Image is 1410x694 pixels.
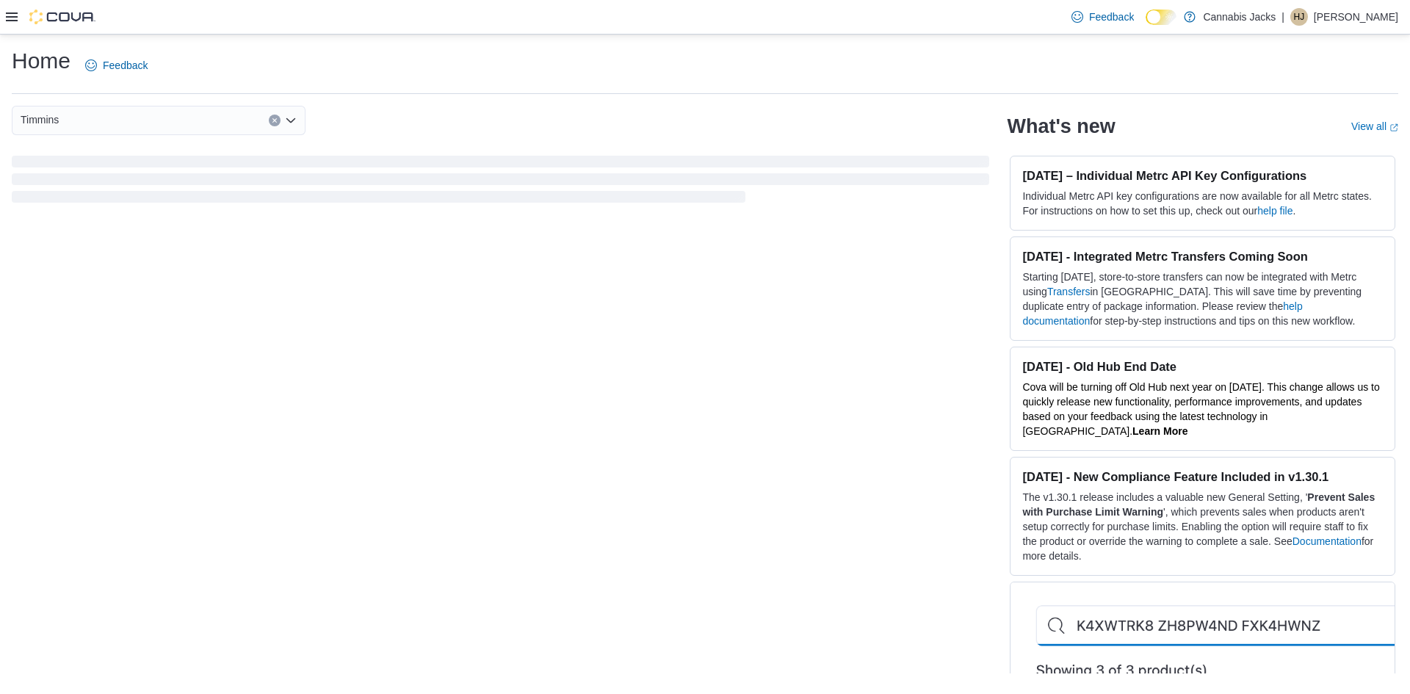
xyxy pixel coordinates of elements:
span: HJ [1294,8,1305,26]
span: Dark Mode [1146,25,1146,26]
h3: [DATE] - New Compliance Feature Included in v1.30.1 [1022,469,1383,484]
a: help file [1257,205,1292,217]
h3: [DATE] – Individual Metrc API Key Configurations [1022,168,1383,183]
div: Hailey Joanisse [1290,8,1308,26]
a: Learn More [1132,425,1187,437]
span: Feedback [1089,10,1134,24]
h3: [DATE] - Old Hub End Date [1022,359,1383,374]
a: Feedback [79,51,153,80]
a: help documentation [1022,300,1302,327]
a: Transfers [1047,286,1091,297]
p: Starting [DATE], store-to-store transfers can now be integrated with Metrc using in [GEOGRAPHIC_D... [1022,270,1383,328]
a: Feedback [1066,2,1140,32]
input: Dark Mode [1146,10,1176,25]
p: Individual Metrc API key configurations are now available for all Metrc states. For instructions ... [1022,189,1383,218]
span: Timmins [21,111,59,129]
a: Documentation [1292,535,1362,547]
svg: External link [1389,123,1398,132]
button: Open list of options [285,115,297,126]
span: Feedback [103,58,148,73]
span: Cova will be turning off Old Hub next year on [DATE]. This change allows us to quickly release ne... [1022,381,1379,437]
h2: What's new [1007,115,1115,138]
button: Clear input [269,115,281,126]
span: Loading [12,159,989,206]
h3: [DATE] - Integrated Metrc Transfers Coming Soon [1022,249,1383,264]
img: Cova [29,10,95,24]
a: View allExternal link [1351,120,1398,132]
p: Cannabis Jacks [1203,8,1276,26]
p: The v1.30.1 release includes a valuable new General Setting, ' ', which prevents sales when produ... [1022,490,1383,563]
p: [PERSON_NAME] [1314,8,1398,26]
h1: Home [12,46,70,76]
p: | [1281,8,1284,26]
